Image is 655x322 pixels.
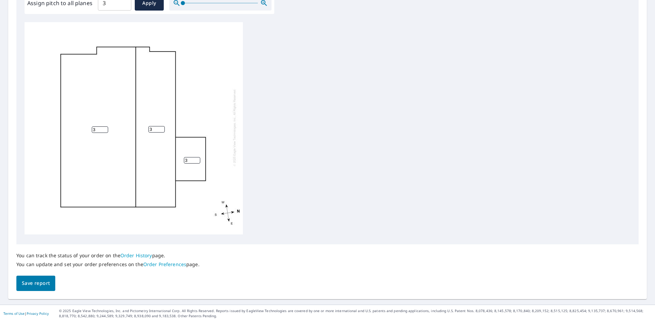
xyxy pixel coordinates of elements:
[143,261,186,267] a: Order Preferences
[16,252,200,259] p: You can track the status of your order on the page.
[16,276,55,291] button: Save report
[120,252,152,259] a: Order History
[3,311,25,316] a: Terms of Use
[27,311,49,316] a: Privacy Policy
[22,279,50,288] span: Save report
[16,261,200,267] p: You can update and set your order preferences on the page.
[3,311,49,316] p: |
[59,308,652,319] p: © 2025 Eagle View Technologies, Inc. and Pictometry International Corp. All Rights Reserved. Repo...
